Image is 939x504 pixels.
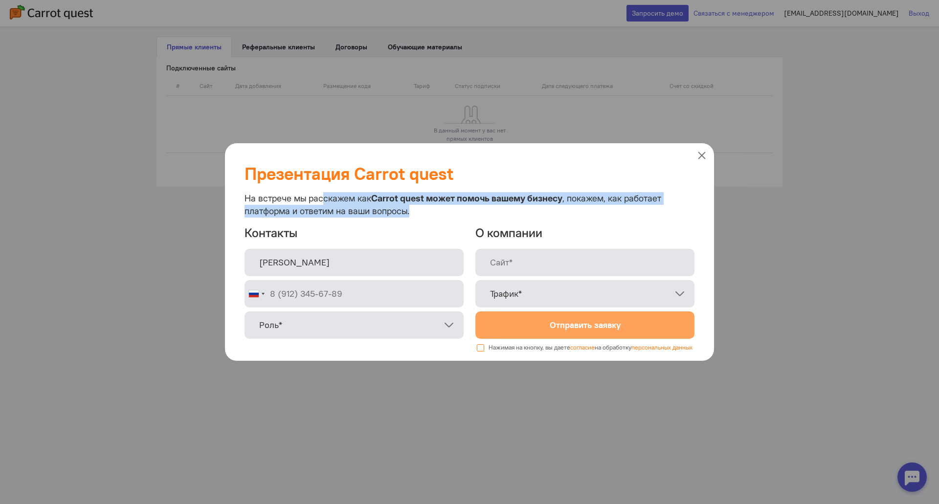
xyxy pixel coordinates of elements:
input: 8 (912) 345-67-89 [245,280,464,307]
p: Презентация Carrot quest [245,163,453,184]
p: На встрече мы расскажем как , покажем, как работает платформа и ответим на ваши вопросы. [245,192,694,218]
div: Telephone country code [245,281,268,307]
label: Нажимая на кнопку, вы даете на обработку [475,343,693,352]
button: Отправить заявку [475,311,694,339]
span: Carrot quest может помочь вашему бизнесу [371,193,562,203]
p: О компании [475,225,542,241]
p: Контакты [245,225,297,241]
a: согласие [570,344,595,351]
input: Сайт* [475,249,694,276]
a: персональных данных [631,344,693,351]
